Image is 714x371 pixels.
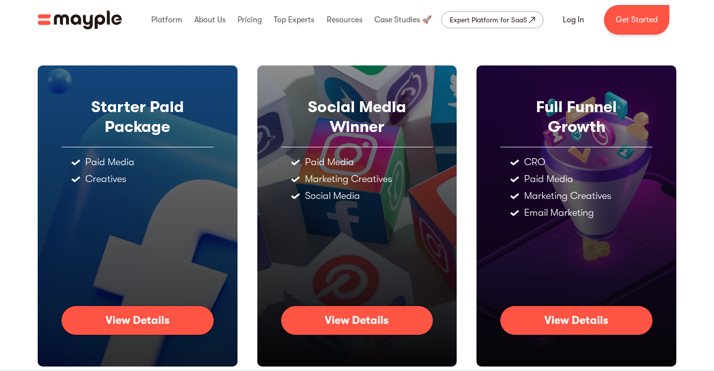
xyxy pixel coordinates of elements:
iframe: Chat Widget [664,323,714,371]
div: View Details [325,314,389,327]
div: Pricing [235,4,264,36]
div: Email Marketing [524,208,594,218]
div: Paid Media [85,157,134,167]
a: View Details [61,306,214,335]
div: Paid Media [524,174,573,184]
div: Creatives [85,174,126,184]
div: Widżet czatu [664,323,714,371]
div: Marketing Creatives [524,191,611,201]
a: View Details [500,306,653,335]
img: Mayple logo [38,10,122,29]
a: View Details [281,306,433,335]
div: Social Media [305,191,360,201]
div: Marketing Creatives [305,174,392,184]
div: Resources [324,4,365,36]
div: Platform [149,4,184,36]
a: Expert Platform for SaaS [441,11,543,28]
a: Get Started [604,5,669,35]
div: Paid Media [305,157,354,167]
div: CRO [524,157,545,167]
div: About Us [192,4,228,36]
div: Top Experts [271,4,317,36]
div: View Details [106,314,170,327]
div: Full Funnel Growth [500,97,653,137]
div: Social Media Winner [281,97,433,137]
a: Log In [551,8,596,32]
a: home [38,10,122,29]
div: Expert Platform for SaaS [450,14,527,26]
div: View Details [544,314,608,327]
div: Starter Paid Package [61,97,214,137]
